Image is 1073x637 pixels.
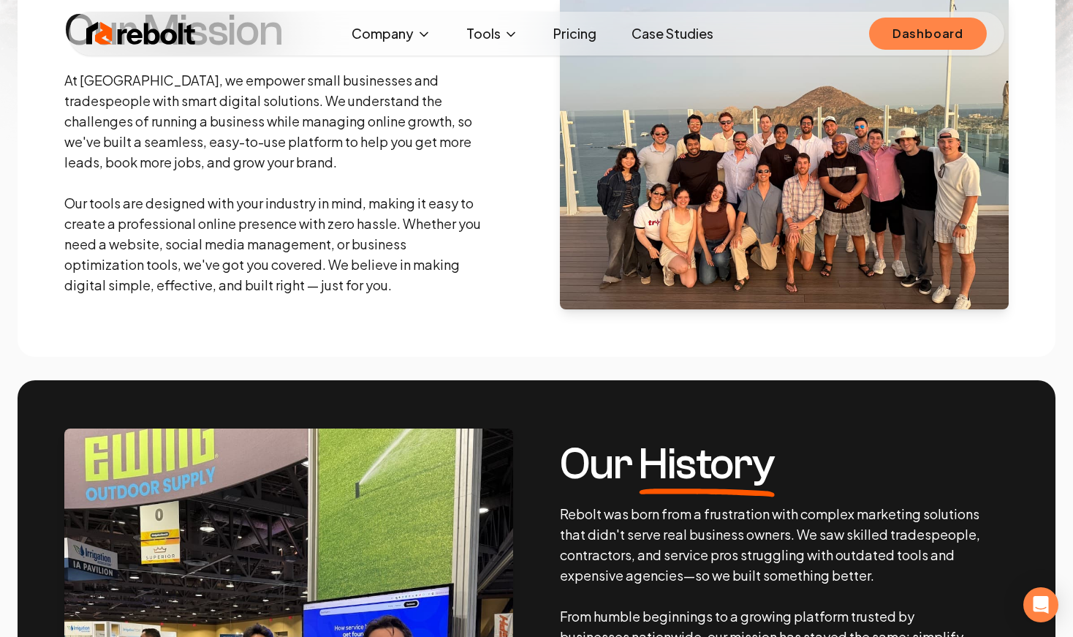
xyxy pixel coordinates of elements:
[340,19,443,48] button: Company
[620,19,725,48] a: Case Studies
[64,70,485,295] p: At [GEOGRAPHIC_DATA], we empower small businesses and tradespeople with smart digital solutions. ...
[1023,587,1058,622] div: Open Intercom Messenger
[542,19,608,48] a: Pricing
[86,19,196,48] img: Rebolt Logo
[64,9,485,53] h3: Our Mission
[455,19,530,48] button: Tools
[639,442,775,486] span: History
[869,18,987,50] a: Dashboard
[560,442,981,486] h3: Our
